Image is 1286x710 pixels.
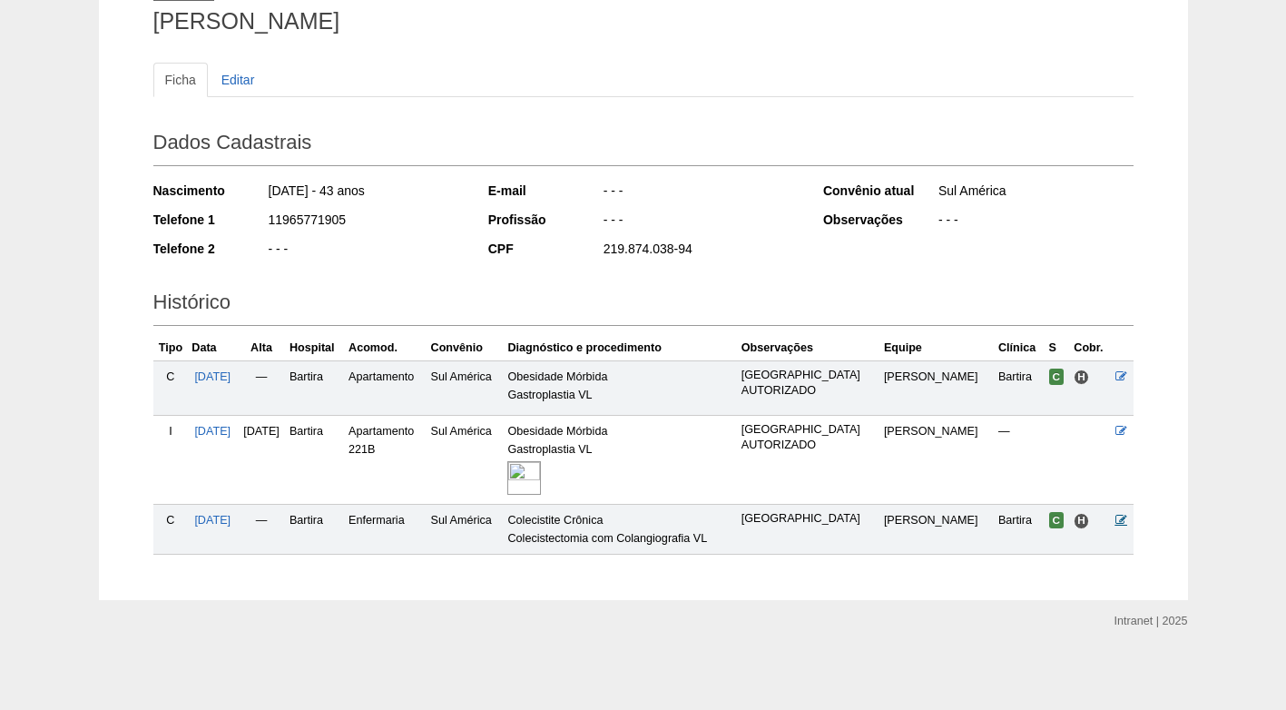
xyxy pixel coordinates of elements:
th: Tipo [153,335,189,361]
div: - - - [267,240,464,262]
div: 219.874.038-94 [602,240,799,262]
td: Sul América [427,505,505,555]
td: — [237,360,286,415]
div: Intranet | 2025 [1114,612,1188,630]
span: Confirmada [1049,369,1065,385]
a: Ficha [153,63,208,97]
td: Bartira [286,360,345,415]
th: Acomod. [345,335,427,361]
td: Sul América [427,416,505,505]
th: S [1045,335,1071,361]
td: — [237,505,286,555]
a: [DATE] [194,425,231,438]
th: Data [188,335,237,361]
td: Bartira [995,360,1045,415]
th: Cobr. [1070,335,1111,361]
div: Telefone 2 [153,240,267,258]
div: Observações [823,211,937,229]
div: Profissão [488,211,602,229]
td: Apartamento 221B [345,416,427,505]
div: I [157,422,185,440]
h2: Dados Cadastrais [153,124,1134,166]
td: Enfermaria [345,505,427,555]
td: Colecistite Crônica Colecistectomia com Colangiografia VL [504,505,737,555]
div: - - - [602,182,799,204]
div: 11965771905 [267,211,464,233]
td: Obesidade Mórbida Gastroplastia VL [504,360,737,415]
th: Diagnóstico e procedimento [504,335,737,361]
div: Convênio atual [823,182,937,200]
td: Bartira [995,505,1045,555]
p: [GEOGRAPHIC_DATA] AUTORIZADO [741,368,877,399]
p: [GEOGRAPHIC_DATA] [741,511,877,527]
h2: Histórico [153,284,1134,326]
th: Equipe [880,335,995,361]
a: Editar [210,63,267,97]
div: CPF [488,240,602,258]
div: - - - [602,211,799,233]
td: Apartamento [345,360,427,415]
div: E-mail [488,182,602,200]
th: Convênio [427,335,505,361]
th: Observações [738,335,880,361]
span: Hospital [1074,370,1089,385]
div: C [157,511,185,529]
td: [PERSON_NAME] [880,360,995,415]
div: Telefone 1 [153,211,267,229]
span: [DATE] [243,425,280,438]
td: — [995,416,1045,505]
p: [GEOGRAPHIC_DATA] AUTORIZADO [741,422,877,453]
td: Sul América [427,360,505,415]
th: Hospital [286,335,345,361]
a: [DATE] [194,370,231,383]
td: Obesidade Mórbida Gastroplastia VL [504,416,737,505]
div: C [157,368,185,386]
span: Confirmada [1049,512,1065,528]
td: [PERSON_NAME] [880,416,995,505]
div: [DATE] - 43 anos [267,182,464,204]
th: Clínica [995,335,1045,361]
div: Nascimento [153,182,267,200]
div: - - - [937,211,1134,233]
th: Alta [237,335,286,361]
span: Hospital [1074,513,1089,528]
td: Bartira [286,505,345,555]
h1: [PERSON_NAME] [153,10,1134,33]
td: Bartira [286,416,345,505]
a: [DATE] [194,514,231,527]
div: Sul América [937,182,1134,204]
td: [PERSON_NAME] [880,505,995,555]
